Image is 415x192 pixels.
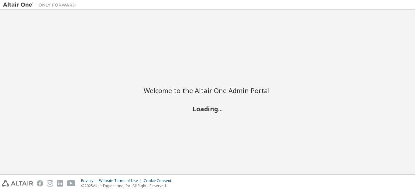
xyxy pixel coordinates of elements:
[144,105,271,113] h2: Loading...
[37,180,43,187] img: facebook.svg
[67,180,76,187] img: youtube.svg
[144,86,271,95] h2: Welcome to the Altair One Admin Portal
[3,2,79,8] img: Altair One
[57,180,63,187] img: linkedin.svg
[2,180,33,187] img: altair_logo.svg
[47,180,53,187] img: instagram.svg
[81,183,175,188] p: © 2025 Altair Engineering, Inc. All Rights Reserved.
[144,178,175,183] div: Cookie Consent
[99,178,144,183] div: Website Terms of Use
[81,178,99,183] div: Privacy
